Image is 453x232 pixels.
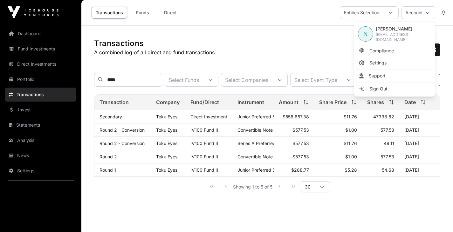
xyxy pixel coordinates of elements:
[190,127,218,133] a: IV100 Fund II
[376,26,431,32] span: [PERSON_NAME]
[158,7,183,19] a: Direct
[92,7,127,19] a: Transactions
[345,154,357,159] span: $1.00
[156,154,177,159] a: Toku Eyes
[274,110,314,123] td: $556,657.38
[355,57,434,69] a: Settings
[379,127,394,133] span: -577.53
[190,98,219,106] span: Fund/Direct
[274,123,314,137] td: -$577.53
[399,123,440,137] td: [DATE]
[5,88,76,102] a: Transactions
[369,60,387,66] span: Settings
[237,141,289,146] span: Series A Preferred Stock
[369,86,388,92] span: Sign Out
[5,72,76,86] a: Portfolio
[100,114,122,119] a: Secondary
[5,42,76,56] a: Fund Investments
[5,57,76,71] a: Direct Investments
[301,182,314,192] span: Rows per page
[94,49,216,56] p: A combined log of all direct and fund transactions.
[5,103,76,117] a: Invest
[399,150,440,163] td: [DATE]
[344,141,357,146] span: $11.76
[401,6,435,19] button: Account
[355,70,434,82] li: Support
[237,127,292,133] span: Convertible Note ([DATE])
[345,127,357,133] span: $1.00
[156,141,177,146] a: Toku Eyes
[363,30,368,38] span: N
[355,83,434,95] li: Sign Out
[156,127,177,133] a: Toku Eyes
[165,73,203,86] div: Select Funds
[345,167,357,173] span: $5.28
[344,114,357,119] span: $11.76
[5,164,76,178] a: Settings
[100,98,129,106] span: Transaction
[399,163,440,177] td: [DATE]
[237,154,292,159] span: Convertible Note ([DATE])
[373,114,394,119] span: 47338.62
[5,27,76,41] a: Dashboard
[274,150,314,163] td: $577.53
[381,154,394,159] span: 577.53
[221,73,272,86] div: Select Companies
[376,32,431,42] span: [EMAIL_ADDRESS][DOMAIN_NAME]
[404,98,416,106] span: Date
[421,202,453,232] iframe: Chat Widget
[190,154,218,159] a: IV100 Fund II
[190,141,218,146] a: IV100 Fund II
[399,137,440,150] td: [DATE]
[382,167,394,173] span: 54.68
[156,98,180,106] span: Company
[399,110,440,123] td: [DATE]
[367,98,384,106] span: Shares
[369,73,386,79] span: Support
[5,118,76,132] a: Statements
[130,7,155,19] a: Funds
[94,38,216,49] h1: Transactions
[5,133,76,147] a: Analysis
[237,167,285,173] span: Junior Preferred Stock
[5,149,76,162] a: News
[274,163,314,177] td: $288.77
[8,6,58,19] img: Icehouse Ventures Logo
[190,114,227,119] span: Direct Investment
[100,141,145,146] a: Round 2 - Conversion
[237,98,264,106] span: Instrument
[319,98,347,106] span: Share Price
[156,167,177,173] a: Toku Eyes
[190,167,218,173] a: IV100 Fund II
[100,127,145,133] a: Round 2 - Conversion
[355,45,434,56] a: Compliance
[237,114,285,119] span: Junior Preferred Stock
[384,141,394,146] span: 49.11
[291,73,341,86] div: Select Event Type
[156,114,177,119] a: Toku Eyes
[100,154,117,159] a: Round 2
[100,167,116,173] a: Round 1
[233,184,272,189] span: Showing 1 to 5 of 5
[274,137,314,150] td: $577.53
[340,7,383,19] div: Entities Selection
[279,98,299,106] span: Amount
[369,48,394,54] span: Compliance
